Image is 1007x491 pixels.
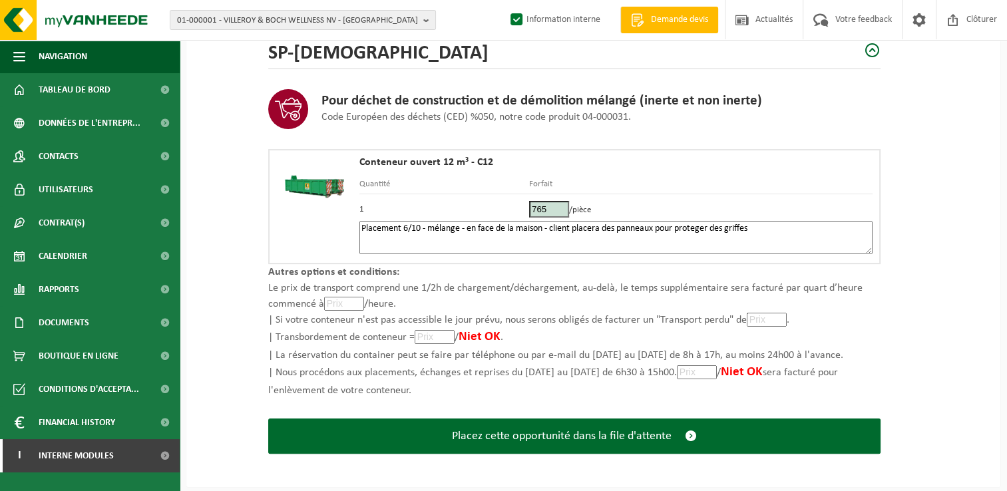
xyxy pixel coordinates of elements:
[39,439,114,472] span: Interne modules
[677,365,717,379] input: Prix
[747,313,787,327] input: Prix
[648,13,711,27] span: Demande devis
[321,93,762,109] h3: Pour déchet de construction et de démolition mélangé (inerte et non inerte)
[268,39,489,62] h2: SP-[DEMOGRAPHIC_DATA]
[39,40,87,73] span: Navigation
[39,273,79,306] span: Rapports
[321,109,762,125] p: Code Européen des déchets (CED) %050, notre code produit 04-000031.
[276,157,353,209] img: HK-XC-12-GN-00.png
[459,331,501,343] span: Niet OK
[359,194,529,221] td: 1
[721,366,763,379] span: Niet OK
[39,140,79,173] span: Contacts
[39,106,140,140] span: Données de l'entrepr...
[39,73,110,106] span: Tableau de bord
[39,306,89,339] span: Documents
[529,178,873,194] th: Forfait
[268,264,881,280] p: Autres options et conditions:
[359,157,873,168] h4: Conteneur ouvert 12 m³ - C12
[39,173,93,206] span: Utilisateurs
[415,330,455,344] input: Prix
[529,194,873,221] td: /pièce
[508,10,600,30] label: Information interne
[39,406,115,439] span: Financial History
[620,7,718,33] a: Demande devis
[39,339,118,373] span: Boutique en ligne
[324,297,364,311] input: Prix
[529,201,569,218] input: Prix
[268,280,881,399] p: Le prix de transport comprend une 1/2h de chargement/déchargement, au-delà, le temps supplémentai...
[359,178,529,194] th: Quantité
[177,11,418,31] span: 01-000001 - VILLEROY & BOCH WELLNESS NV - [GEOGRAPHIC_DATA]
[452,429,672,443] span: Placez cette opportunité dans la file d'attente
[268,418,881,454] button: Placez cette opportunité dans la file d'attente
[13,439,25,472] span: I
[39,240,87,273] span: Calendrier
[39,206,85,240] span: Contrat(s)
[170,10,436,30] button: 01-000001 - VILLEROY & BOCH WELLNESS NV - [GEOGRAPHIC_DATA]
[39,373,139,406] span: Conditions d'accepta...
